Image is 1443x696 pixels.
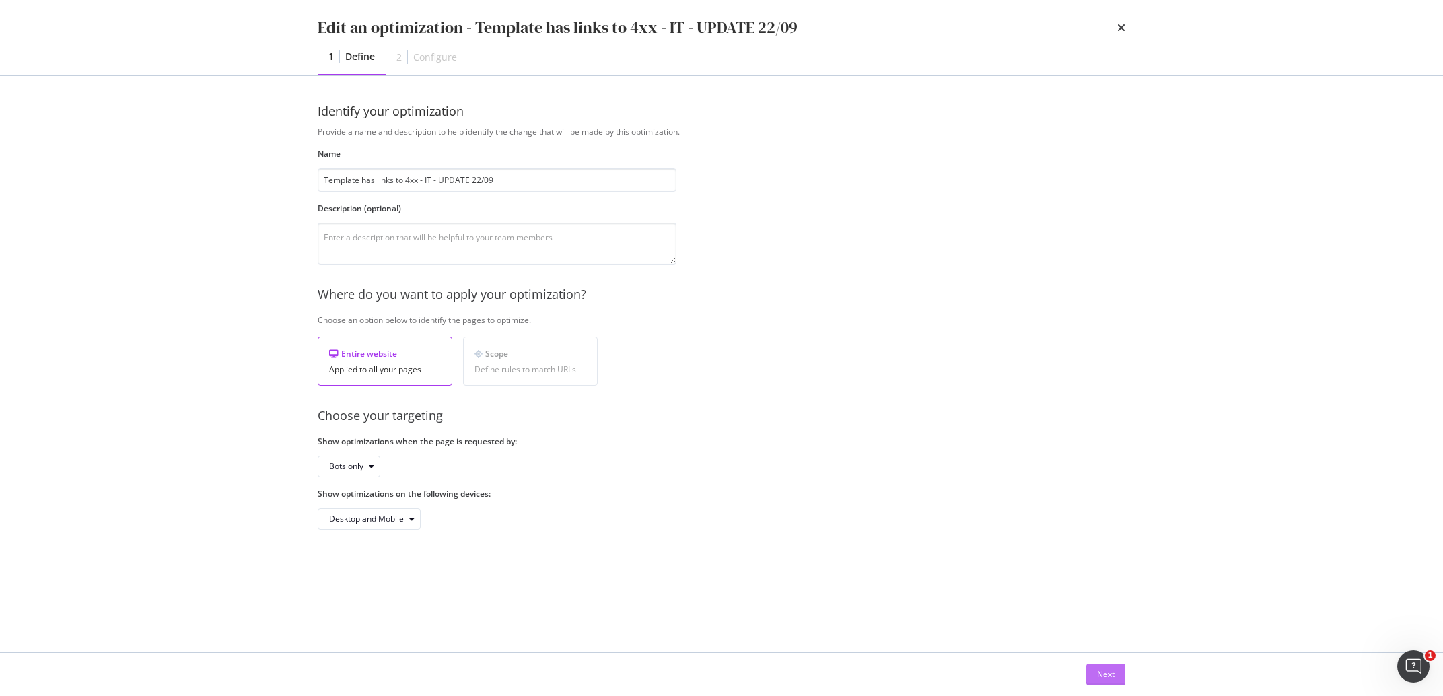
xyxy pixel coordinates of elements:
button: Desktop and Mobile [318,508,421,530]
iframe: Intercom live chat [1397,650,1430,683]
label: Show optimizations on the following devices: [318,488,676,499]
div: Define [345,50,375,63]
button: Bots only [318,456,380,477]
div: times [1117,16,1125,39]
div: Bots only [329,462,363,471]
div: Choose your targeting [318,407,1125,425]
div: Entire website [329,348,441,359]
div: Provide a name and description to help identify the change that will be made by this optimization. [318,126,1125,137]
div: Desktop and Mobile [329,515,404,523]
div: 1 [328,50,334,63]
div: Edit an optimization - Template has links to 4xx - IT - UPDATE 22/09 [318,16,798,39]
label: Name [318,148,676,160]
div: Applied to all your pages [329,365,441,374]
div: Identify your optimization [318,103,1125,120]
div: 2 [396,50,402,64]
div: Scope [474,348,586,359]
label: Description (optional) [318,203,676,214]
button: Next [1086,664,1125,685]
div: Choose an option below to identify the pages to optimize. [318,314,1125,326]
div: Next [1097,668,1115,680]
input: Enter an optimization name to easily find it back [318,168,676,192]
span: 1 [1425,650,1436,661]
div: Define rules to match URLs [474,365,586,374]
div: Where do you want to apply your optimization? [318,286,1125,304]
label: Show optimizations when the page is requested by: [318,436,676,447]
div: Configure [413,50,457,64]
